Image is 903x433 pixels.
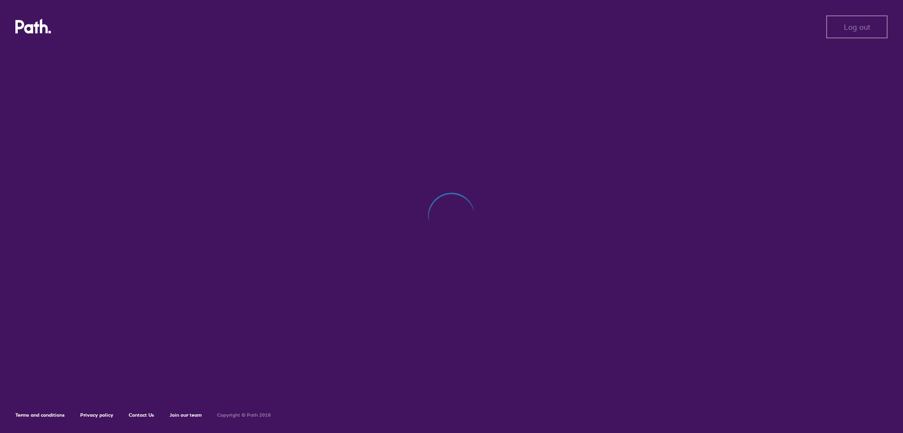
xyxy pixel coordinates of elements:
[80,412,113,418] a: Privacy policy
[15,412,65,418] a: Terms and conditions
[217,412,271,418] h6: Copyright © Path 2018
[844,23,870,31] span: Log out
[826,15,888,38] button: Log out
[129,412,154,418] a: Contact Us
[170,412,202,418] a: Join our team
